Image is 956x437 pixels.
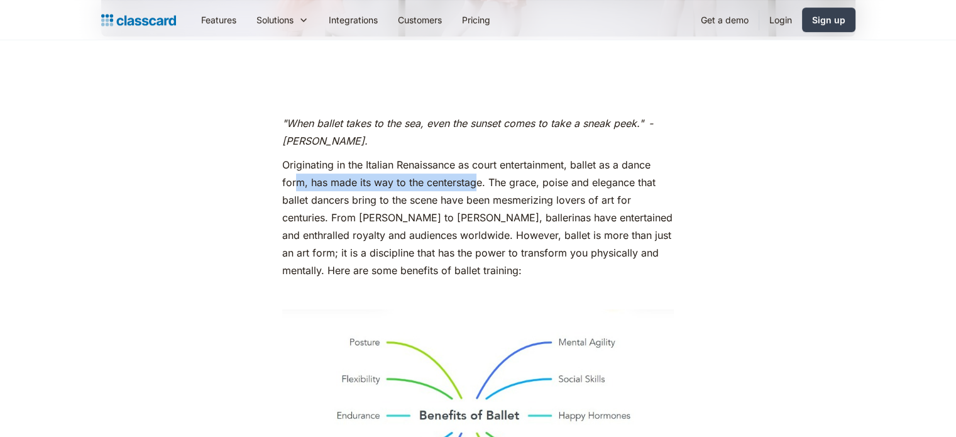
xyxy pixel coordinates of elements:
a: Integrations [319,6,388,34]
p: Originating in the Italian Renaissance as court entertainment, ballet as a dance form, has made i... [282,156,674,279]
a: Login [759,6,802,34]
a: Features [191,6,246,34]
em: -[PERSON_NAME]. [282,117,653,147]
a: Sign up [802,8,855,32]
a: Customers [388,6,452,34]
div: Solutions [246,6,319,34]
a: home [101,11,176,29]
div: Sign up [812,13,845,26]
a: Pricing [452,6,500,34]
a: Get a demo [691,6,759,34]
p: ‍ [282,285,674,303]
div: Solutions [256,13,294,26]
em: "When ballet takes to the sea, even the sunset comes to take a sneak peek." [282,117,644,130]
